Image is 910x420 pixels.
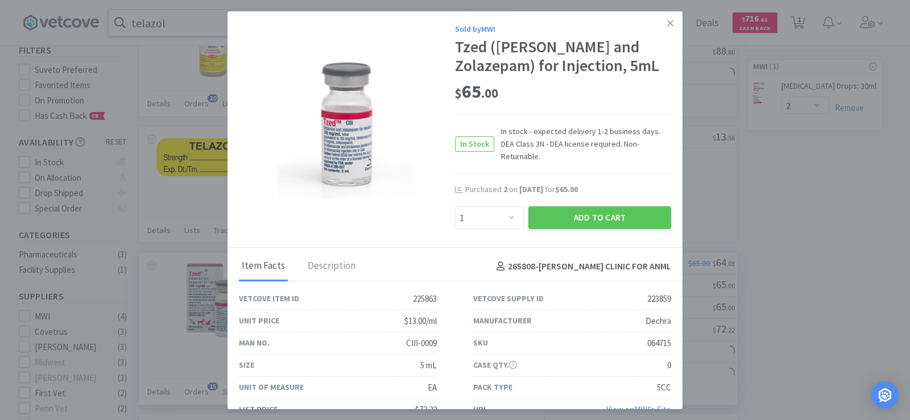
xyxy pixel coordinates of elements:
div: SKU [473,336,488,349]
div: 225863 [413,292,437,306]
div: Man No. [239,336,270,349]
span: 65 [455,80,498,103]
div: $72.22 [415,403,437,417]
span: $ [455,85,462,101]
div: CIII-0009 [406,336,437,350]
div: 223859 [647,292,671,306]
div: Sold by MWI [455,23,671,35]
div: Vetcove Item ID [239,292,299,305]
div: URL [473,403,487,415]
div: 064715 [647,336,671,350]
span: [DATE] [519,184,543,194]
div: 5 mL [420,359,437,372]
div: Open Intercom Messenger [871,381,899,409]
div: Size [239,359,254,371]
div: Case Qty. [473,359,517,371]
div: Purchased on for [465,184,671,196]
span: . 00 [481,85,498,101]
div: Unit Price [239,314,279,327]
div: Tzed ([PERSON_NAME] and Zolazepam) for Injection, 5mL [455,38,671,76]
div: Unit of Measure [239,381,304,393]
div: Dechra [646,314,671,328]
span: $65.00 [555,184,578,194]
span: In stock - expected delivery 1-2 business days. DEA Class 3N - DEA license required. Non-Returnable. [494,125,671,163]
div: EA [428,381,437,394]
div: 0 [667,359,671,372]
h4: 265808 - [PERSON_NAME] CLINIC FOR ANML [492,259,671,274]
span: 2 [503,184,507,194]
div: Vetcove Supply ID [473,292,544,305]
img: 82b3730c79af4af69f7fa52ce9498bf0_223859.png [277,52,417,199]
div: Pack Type [473,381,512,393]
button: Add to Cart [528,206,671,229]
div: 5CC [657,381,671,394]
div: Description [305,252,358,281]
div: $13.00/ml [404,314,437,328]
a: View onMWI's Site [606,404,671,415]
div: List Price [239,403,278,415]
div: Manufacturer [473,314,532,327]
div: Item Facts [239,252,288,281]
span: In Stock [456,137,494,151]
